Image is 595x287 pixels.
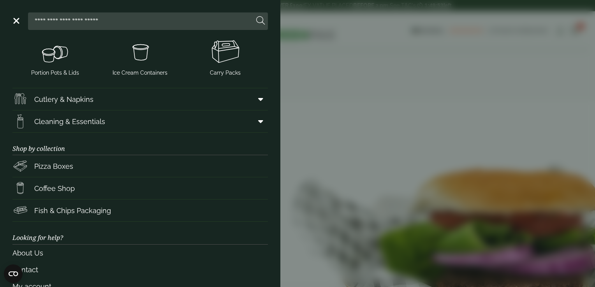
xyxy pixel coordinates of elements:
[12,133,268,155] h3: Shop by collection
[12,110,268,132] a: Cleaning & Essentials
[113,69,167,77] span: Ice Cream Containers
[34,94,93,105] span: Cutlery & Napkins
[186,36,265,67] img: Picnic_box.svg
[34,183,75,194] span: Coffee Shop
[12,88,268,110] a: Cutlery & Napkins
[12,114,28,129] img: open-wipe.svg
[16,35,95,79] a: Portion Pots & Lids
[12,158,28,174] img: Pizza_boxes.svg
[34,161,73,171] span: Pizza Boxes
[12,245,268,261] a: About Us
[186,35,265,79] a: Carry Packs
[12,222,268,244] h3: Looking for help?
[12,155,268,177] a: Pizza Boxes
[12,199,268,221] a: Fish & Chips Packaging
[31,69,79,77] span: Portion Pots & Lids
[12,180,28,196] img: HotDrink_paperCup.svg
[210,69,241,77] span: Carry Packs
[12,91,28,107] img: Cutlery.svg
[101,35,180,79] a: Ice Cream Containers
[16,36,95,67] img: PortionPots.svg
[101,36,180,67] img: SoupNoodle_container.svg
[12,261,268,278] a: Contact
[12,177,268,199] a: Coffee Shop
[12,203,28,218] img: FishNchip_box.svg
[34,116,105,127] span: Cleaning & Essentials
[4,264,23,283] button: Open CMP widget
[34,205,111,216] span: Fish & Chips Packaging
